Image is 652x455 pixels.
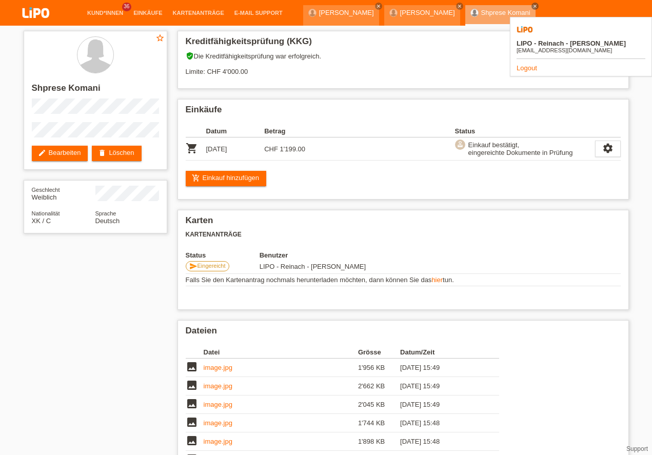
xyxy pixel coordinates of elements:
i: close [457,4,462,9]
td: Falls Sie den Kartenantrag nochmals herunterladen möchten, dann können Sie das tun. [186,274,621,286]
h2: Dateien [186,326,621,341]
td: 2'045 KB [358,395,400,414]
td: 2'662 KB [358,377,400,395]
a: [PERSON_NAME] [400,9,455,16]
td: [DATE] 15:48 [400,414,484,432]
i: edit [38,149,46,157]
span: 36 [122,3,131,11]
a: [PERSON_NAME] [319,9,374,16]
a: E-Mail Support [229,10,288,16]
a: Logout [517,64,537,72]
th: Benutzer [260,251,433,259]
span: Sprache [95,210,116,216]
i: add_shopping_cart [192,174,200,182]
td: 1'898 KB [358,432,400,451]
td: [DATE] 15:49 [400,377,484,395]
th: Status [455,125,595,137]
b: LIPO - Reinach - [PERSON_NAME] [517,39,626,47]
div: Weiblich [32,186,95,201]
h3: Kartenanträge [186,231,621,239]
i: send [189,262,197,270]
span: Kosovo / C / 09.01.1989 [32,217,51,225]
i: star_border [155,33,165,43]
i: close [532,4,538,9]
a: image.jpg [204,401,232,408]
i: image [186,398,198,410]
a: Kartenanträge [168,10,229,16]
a: close [375,3,382,10]
i: approval [457,141,464,148]
a: add_shopping_cartEinkauf hinzufügen [186,171,267,186]
a: Einkäufe [128,10,167,16]
a: close [531,3,539,10]
td: 1'744 KB [358,414,400,432]
i: image [186,379,198,391]
i: image [186,434,198,447]
th: Datei [204,346,358,359]
td: [DATE] 15:49 [400,395,484,414]
a: hier [431,276,443,284]
h2: Karten [186,215,621,231]
td: [DATE] 15:48 [400,432,484,451]
a: editBearbeiten [32,146,88,161]
div: Die Kreditfähigkeitsprüfung war erfolgreich. Limite: CHF 4'000.00 [186,52,621,83]
i: POSP00028029 [186,142,198,154]
a: Kund*innen [82,10,128,16]
h2: Kreditfähigkeitsprüfung (KKG) [186,36,621,52]
span: Geschlecht [32,187,60,193]
a: image.jpg [204,382,232,390]
i: settings [602,143,614,154]
i: verified_user [186,52,194,60]
td: [DATE] [206,137,265,161]
a: star_border [155,33,165,44]
div: Einkauf bestätigt, eingereichte Dokumente in Prüfung [465,140,573,158]
th: Betrag [264,125,323,137]
span: Eingereicht [197,263,226,269]
th: Datum/Zeit [400,346,484,359]
i: delete [98,149,106,157]
i: image [186,416,198,428]
td: [DATE] 15:49 [400,359,484,377]
a: LIPO pay [10,21,62,29]
i: close [376,4,381,9]
a: close [456,3,463,10]
span: Nationalität [32,210,60,216]
a: Shprese Komani [481,9,530,16]
td: 1'956 KB [358,359,400,377]
img: 39073_square.png [517,22,533,38]
th: Grösse [358,346,400,359]
span: 26.09.2025 [260,263,366,270]
h2: Einkäufe [186,105,621,120]
a: image.jpg [204,364,232,371]
a: image.jpg [204,419,232,427]
a: image.jpg [204,438,232,445]
h2: Shprese Komani [32,83,159,98]
th: Status [186,251,260,259]
div: [EMAIL_ADDRESS][DOMAIN_NAME] [517,47,626,53]
i: image [186,361,198,373]
th: Datum [206,125,265,137]
a: deleteLöschen [92,146,141,161]
span: Deutsch [95,217,120,225]
td: CHF 1'199.00 [264,137,323,161]
a: Support [626,445,648,452]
